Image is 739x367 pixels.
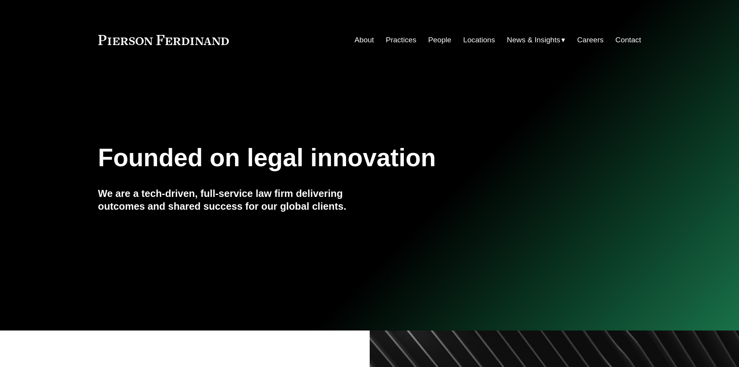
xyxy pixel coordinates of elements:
a: Careers [577,33,604,47]
a: Contact [615,33,641,47]
a: People [428,33,452,47]
h1: Founded on legal innovation [98,144,551,172]
a: Locations [463,33,495,47]
span: News & Insights [507,33,561,47]
h4: We are a tech-driven, full-service law firm delivering outcomes and shared success for our global... [98,187,370,212]
a: folder dropdown [507,33,566,47]
a: Practices [386,33,416,47]
a: About [355,33,374,47]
